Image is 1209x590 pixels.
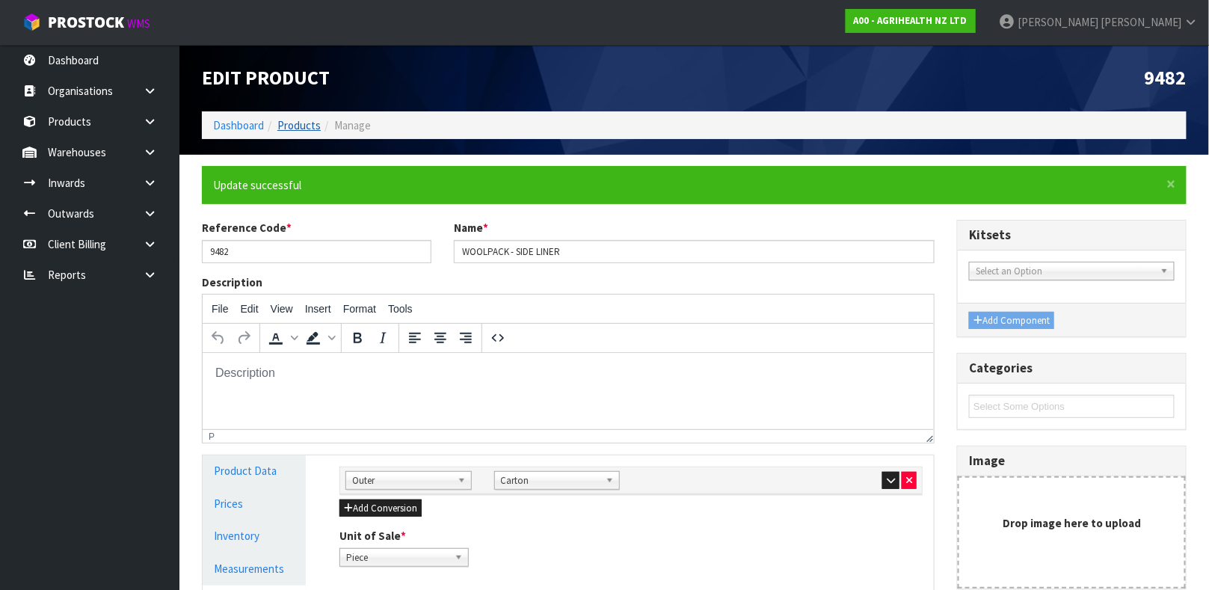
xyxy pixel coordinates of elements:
span: Carton [501,472,600,490]
label: Reference Code [202,220,292,236]
strong: A00 - AGRIHEALTH NZ LTD [854,14,967,27]
span: [PERSON_NAME] [1018,15,1098,29]
a: Inventory [203,520,306,551]
a: Products [277,118,321,132]
span: Insert [305,303,331,315]
label: Unit of Sale [339,528,406,544]
span: × [1167,173,1176,194]
a: Measurements [203,553,306,584]
a: Product Data [203,455,306,486]
span: Edit [241,303,259,315]
input: Name [454,240,935,263]
a: Dashboard [213,118,264,132]
button: Add Conversion [339,500,422,517]
label: Description [202,274,262,290]
label: Name [454,220,488,236]
div: Text color [263,325,301,351]
span: [PERSON_NAME] [1101,15,1181,29]
span: ProStock [48,13,124,32]
button: Undo [206,325,231,351]
span: Manage [334,118,371,132]
button: Redo [231,325,256,351]
small: WMS [127,16,150,31]
span: Format [343,303,376,315]
button: Align center [428,325,453,351]
iframe: Rich Text Area. Press ALT-0 for help. [203,353,934,429]
h3: Categories [969,361,1175,375]
button: Align left [402,325,428,351]
span: Edit Product [202,65,330,90]
button: Source code [485,325,511,351]
span: Tools [388,303,413,315]
img: cube-alt.png [22,13,41,31]
a: Prices [203,488,306,519]
button: Bold [345,325,370,351]
span: View [271,303,293,315]
a: A00 - AGRIHEALTH NZ LTD [846,9,976,33]
span: Outer [352,472,452,490]
h3: Kitsets [969,228,1175,242]
h3: Image [969,454,1175,468]
button: Align right [453,325,479,351]
strong: Drop image here to upload [1003,516,1141,530]
input: Reference Code [202,240,431,263]
button: Add Component [969,312,1054,330]
span: File [212,303,229,315]
div: p [209,431,215,442]
button: Italic [370,325,396,351]
span: Piece [346,549,449,567]
span: Select an Option [976,262,1154,280]
span: Update successful [213,178,301,192]
div: Background color [301,325,338,351]
div: Resize [922,430,935,443]
span: 9482 [1145,65,1187,90]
